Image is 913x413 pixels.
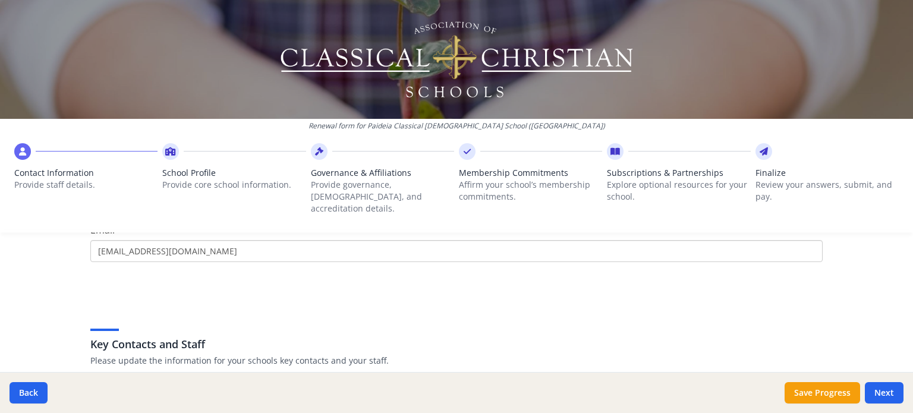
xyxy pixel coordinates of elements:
img: Logo [279,18,635,101]
p: Provide staff details. [14,179,158,191]
span: Membership Commitments [459,167,602,179]
button: Save Progress [785,382,860,403]
span: Contact Information [14,167,158,179]
p: Review your answers, submit, and pay. [755,179,899,203]
p: Provide governance, [DEMOGRAPHIC_DATA], and accreditation details. [311,179,454,215]
span: Finalize [755,167,899,179]
h3: Key Contacts and Staff [90,336,823,352]
p: Affirm your school’s membership commitments. [459,179,602,203]
p: Explore optional resources for your school. [607,179,750,203]
button: Next [865,382,903,403]
span: Governance & Affiliations [311,167,454,179]
span: Subscriptions & Partnerships [607,167,750,179]
p: Provide core school information. [162,179,306,191]
span: School Profile [162,167,306,179]
button: Back [10,382,48,403]
p: Please update the information for your schools key contacts and your staff. [90,355,823,367]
